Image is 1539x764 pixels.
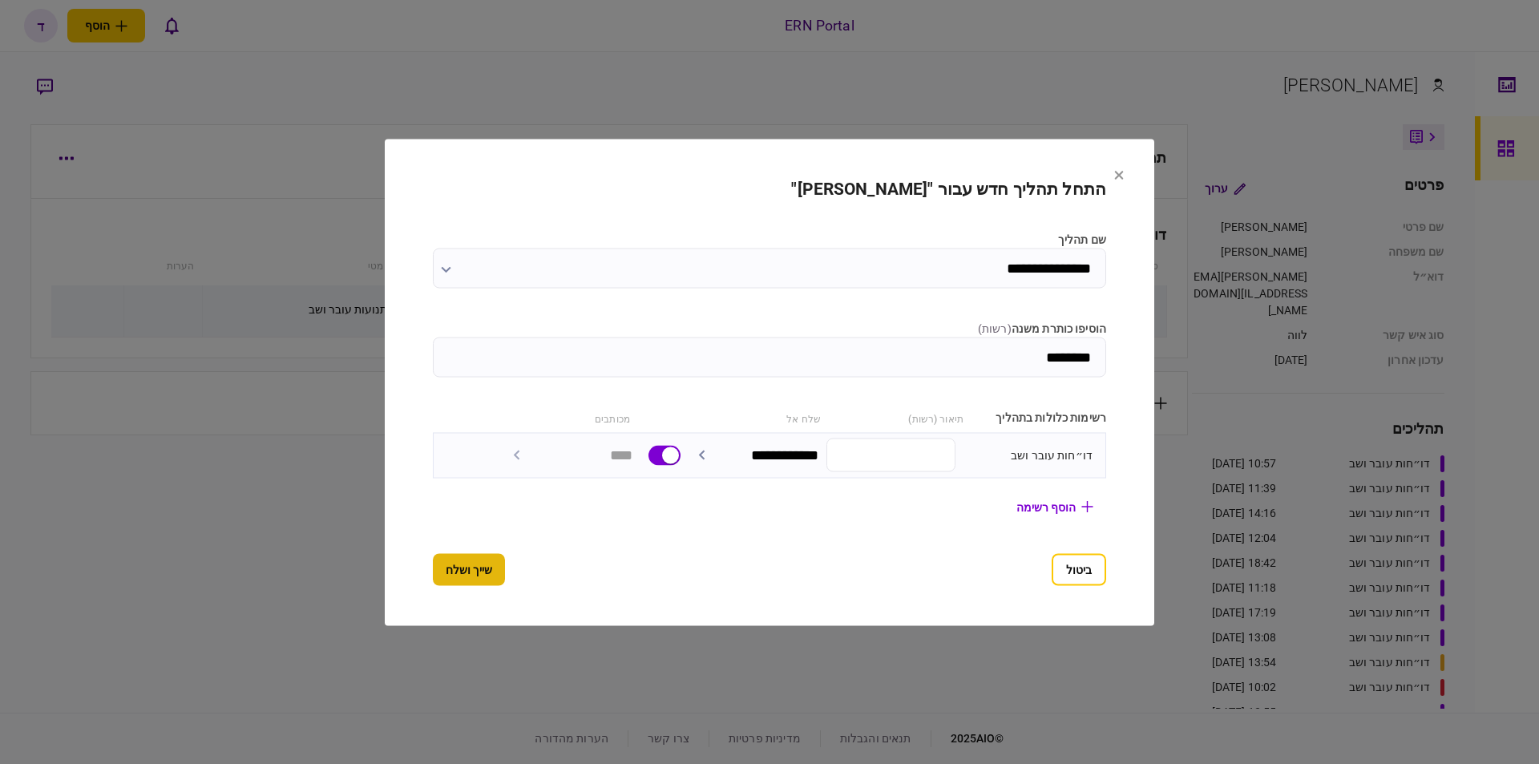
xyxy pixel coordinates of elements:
[971,409,1106,426] div: רשימות כלולות בתהליך
[433,320,1106,337] label: הוסיפו כותרת משנה
[978,321,1012,334] span: ( רשות )
[433,337,1106,377] input: הוסיפו כותרת משנה
[433,248,1106,288] input: שם תהליך
[963,447,1093,463] div: דו״חות עובר ושב
[433,553,505,585] button: שייך ושלח
[433,179,1106,199] h2: התחל תהליך חדש עבור "[PERSON_NAME]"
[686,409,821,426] div: שלח אל
[433,231,1106,248] label: שם תהליך
[1052,553,1106,585] button: ביטול
[495,409,630,426] div: מכותבים
[829,409,963,426] div: תיאור (רשות)
[1004,492,1106,521] button: הוסף רשימה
